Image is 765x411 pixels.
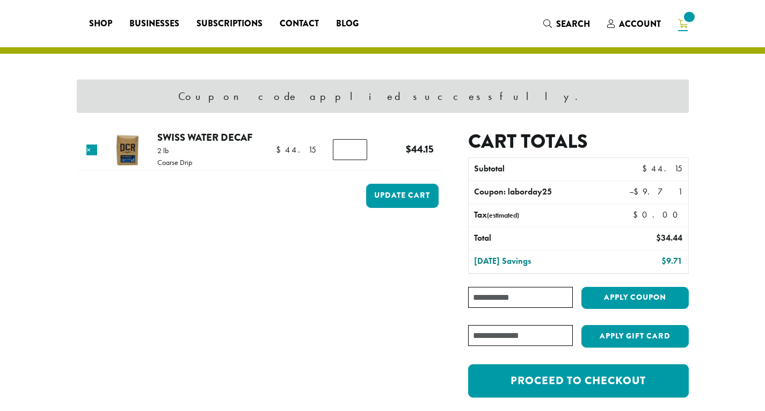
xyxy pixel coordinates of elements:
span: $ [661,255,666,266]
span: $ [406,142,411,156]
input: Product quantity [333,139,367,160]
img: Swiss Water Decaf [110,133,144,168]
small: (estimated) [487,211,519,220]
th: Subtotal [469,158,600,181]
th: Tax [469,204,624,227]
bdi: 44.15 [642,163,682,174]
a: Swiss Water Decaf [157,130,252,145]
span: $ [656,232,661,243]
a: Remove this item [86,145,97,155]
span: Search [556,18,590,30]
span: $ [642,163,651,174]
h2: Cart totals [468,130,688,153]
bdi: 9.71 [661,255,682,266]
span: Businesses [129,17,179,31]
bdi: 34.44 [656,232,682,243]
span: Account [619,18,661,30]
a: Search [535,15,599,33]
bdi: 0.00 [633,209,683,220]
span: Contact [280,17,319,31]
button: Apply Gift Card [581,325,689,348]
button: Apply coupon [581,287,689,309]
span: $ [633,186,643,197]
span: Shop [89,17,112,31]
p: 2 lb [157,147,192,154]
span: 9.71 [633,186,682,197]
span: Subscriptions [196,17,263,31]
th: [DATE] Savings [469,250,600,273]
th: Total [469,227,600,250]
bdi: 44.15 [276,144,316,155]
a: Shop [81,15,121,32]
span: $ [633,209,642,220]
p: Coarse Drip [157,158,192,166]
a: Proceed to checkout [468,364,688,398]
button: Update cart [366,184,439,208]
div: Coupon code applied successfully. [77,80,689,113]
span: Blog [336,17,359,31]
td: – [600,181,688,204]
th: Coupon: laborday25 [469,181,600,204]
bdi: 44.15 [406,142,434,156]
span: $ [276,144,285,155]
